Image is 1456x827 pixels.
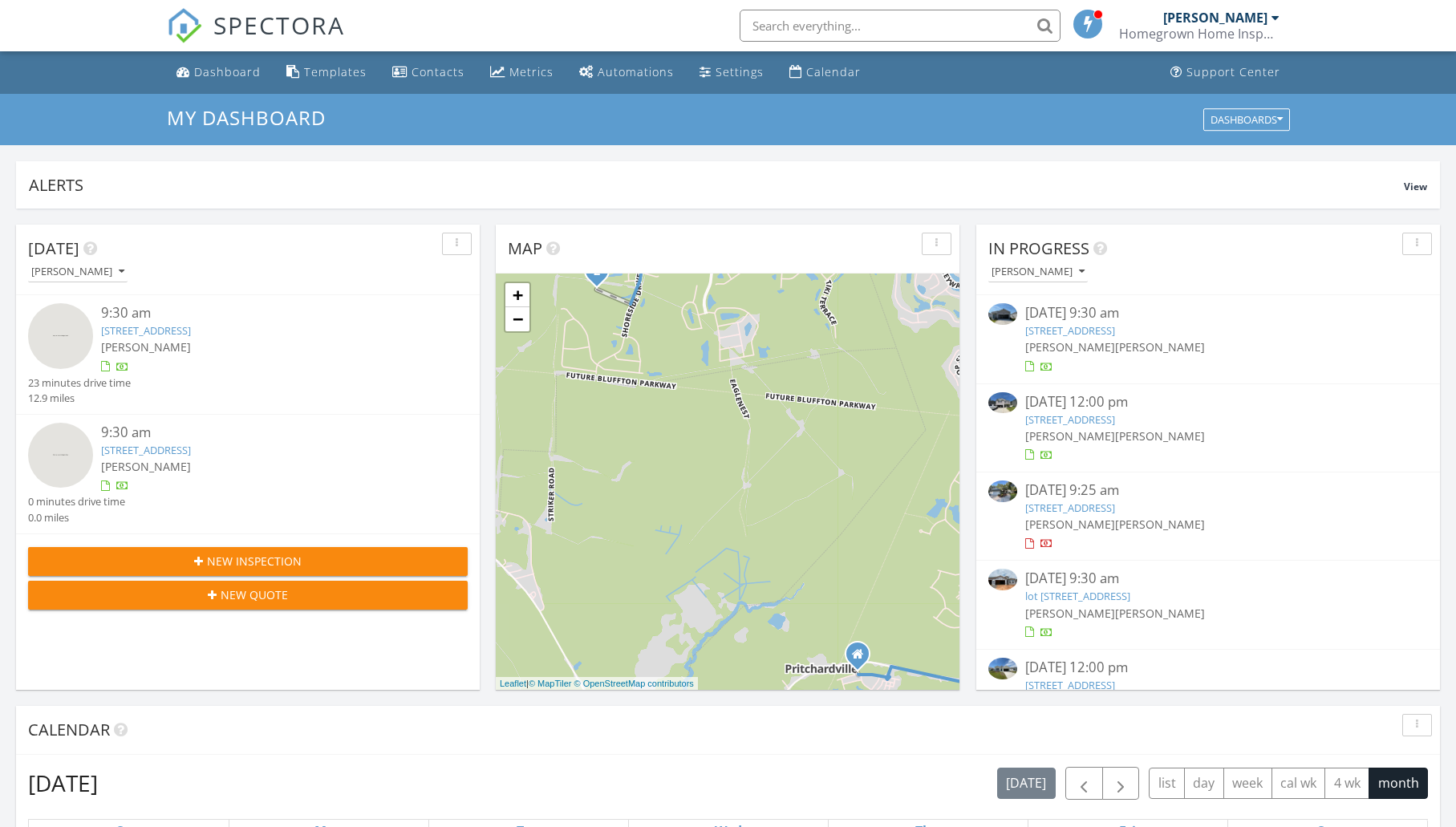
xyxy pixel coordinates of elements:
a: [STREET_ADDRESS] [1025,323,1115,338]
span: New Quote [221,586,288,603]
a: 9:30 am [STREET_ADDRESS] [PERSON_NAME] 23 minutes drive time 12.9 miles [28,303,468,406]
span: My Dashboard [167,104,326,131]
div: [DATE] 9:30 am [1025,303,1392,323]
button: cal wk [1271,768,1326,799]
span: [PERSON_NAME] [101,459,191,474]
span: [PERSON_NAME] [1025,517,1115,532]
div: Metrics [509,64,554,79]
button: week [1223,768,1272,799]
span: [PERSON_NAME] [1115,606,1205,621]
a: [DATE] 9:30 am lot [STREET_ADDRESS] [PERSON_NAME][PERSON_NAME] [988,569,1428,640]
a: Zoom in [505,283,529,307]
div: Alerts [29,174,1404,196]
a: Support Center [1164,58,1287,87]
a: [DATE] 9:30 am [STREET_ADDRESS] [PERSON_NAME][PERSON_NAME] [988,303,1428,375]
a: [STREET_ADDRESS] [1025,501,1115,515]
a: Automations (Basic) [573,58,680,87]
input: Search everything... [740,10,1061,42]
div: Dashboards [1211,114,1283,125]
button: Previous month [1065,767,1103,800]
a: lot [STREET_ADDRESS] [1025,589,1130,603]
a: Leaflet [500,679,526,688]
a: Zoom out [505,307,529,331]
div: 9:30 am [101,423,431,443]
div: Dashboard [194,64,261,79]
div: 9:30 am [101,303,431,323]
span: [PERSON_NAME] [1115,428,1205,444]
img: 9198876%2Fcover_photos%2FB0zY3eA2ErFlfyxsHS8W%2Fsmall.jpg [988,658,1017,679]
span: [PERSON_NAME] [1025,606,1115,621]
div: Templates [304,64,367,79]
div: [DATE] 12:00 pm [1025,658,1392,678]
span: [PERSON_NAME] [1025,339,1115,355]
span: [PERSON_NAME] [101,339,191,355]
div: 158 TANNERS RUN, BLUFFTON SC 29910 [858,654,867,663]
img: 8511643%2Fcover_photos%2FryTzP3iBMUyKekUQ70tV%2Fsmall.jpg [988,569,1017,590]
div: 23 minutes drive time [28,375,131,391]
a: © MapTiler [529,679,572,688]
div: Lot 2675 Salty Lime Point, Hardeeville, SC 29927 [597,270,606,280]
a: Metrics [484,58,560,87]
div: [DATE] 9:25 am [1025,480,1392,501]
span: [PERSON_NAME] [1115,339,1205,355]
a: Dashboard [170,58,267,87]
span: View [1404,180,1427,193]
span: Calendar [28,719,110,740]
img: 9327088%2Fcover_photos%2FsABbXpD0nYyaxizZmPYt%2Fsmall.jpg [988,303,1017,325]
i: 2 [594,266,600,278]
div: Automations [598,64,674,79]
img: streetview [28,423,93,488]
button: month [1369,768,1428,799]
img: 9369742%2Fcover_photos%2FlR8WF1VXKo1m2QjyUZMY%2Fsmall.jpg [988,480,1017,502]
div: [PERSON_NAME] [992,266,1085,278]
span: [PERSON_NAME] [1025,428,1115,444]
div: Support Center [1186,64,1280,79]
a: SPECTORA [167,22,345,55]
a: Contacts [386,58,471,87]
a: [STREET_ADDRESS] [101,443,191,457]
img: 9355713%2Fcover_photos%2FXwbA2VSHItrUpX1r5JU3%2Fsmall.jpg [988,392,1017,414]
button: [PERSON_NAME] [988,261,1088,283]
a: [STREET_ADDRESS] [101,323,191,338]
a: [STREET_ADDRESS] [1025,678,1115,692]
button: [PERSON_NAME] [28,261,128,283]
a: [DATE] 12:00 pm [STREET_ADDRESS] [PERSON_NAME][PERSON_NAME] [988,392,1428,464]
button: New Quote [28,581,468,610]
div: Homegrown Home Inspection [1119,26,1280,42]
div: | [496,677,698,691]
span: [DATE] [28,237,79,259]
div: [DATE] 9:30 am [1025,569,1392,589]
a: [DATE] 12:00 pm [STREET_ADDRESS] [PERSON_NAME][PERSON_NAME] [988,658,1428,729]
a: Calendar [783,58,867,87]
a: [STREET_ADDRESS] [1025,412,1115,427]
span: SPECTORA [213,8,345,42]
a: [DATE] 9:25 am [STREET_ADDRESS] [PERSON_NAME][PERSON_NAME] [988,480,1428,552]
div: Settings [716,64,764,79]
div: [PERSON_NAME] [1163,10,1267,26]
button: New Inspection [28,547,468,576]
div: 0.0 miles [28,510,125,525]
button: [DATE] [997,768,1056,799]
div: 12.9 miles [28,391,131,406]
span: New Inspection [207,553,302,570]
a: Settings [693,58,770,87]
button: day [1184,768,1224,799]
img: streetview [28,303,93,368]
button: Next month [1102,767,1140,800]
a: 9:30 am [STREET_ADDRESS] [PERSON_NAME] 0 minutes drive time 0.0 miles [28,423,468,525]
h2: [DATE] [28,767,98,799]
button: list [1149,768,1185,799]
button: 4 wk [1324,768,1369,799]
span: In Progress [988,237,1089,259]
a: Templates [280,58,373,87]
div: Calendar [806,64,861,79]
div: [DATE] 12:00 pm [1025,392,1392,412]
img: The Best Home Inspection Software - Spectora [167,8,202,43]
a: © OpenStreetMap contributors [574,679,694,688]
span: [PERSON_NAME] [1115,517,1205,532]
button: Dashboards [1203,108,1290,131]
div: Contacts [412,64,464,79]
span: Map [508,237,542,259]
div: 0 minutes drive time [28,494,125,509]
div: [PERSON_NAME] [31,266,124,278]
